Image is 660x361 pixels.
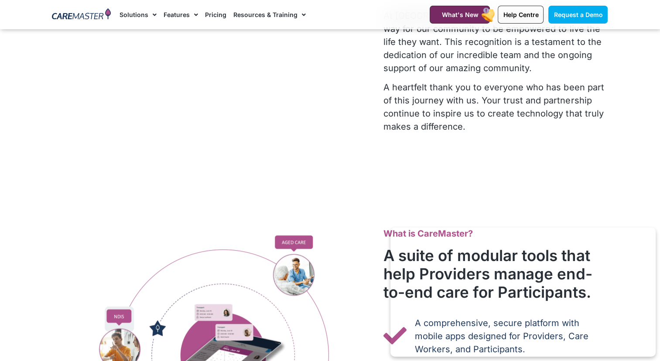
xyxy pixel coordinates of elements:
iframe: Popup CTA [390,227,656,357]
h2: A suite of modular tools that help Providers manage end-to-end care for Participants. [383,246,608,301]
p: A heartfelt thank you to everyone who has been part of this journey with us. Your trust and partn... [383,81,608,133]
p: At [GEOGRAPHIC_DATA], we believe there is a better way for our community to be empowered to live ... [383,9,608,75]
strong: What is CareMaster? [383,228,473,239]
a: Help Centre [498,6,544,24]
span: What's New [441,11,478,18]
a: What's New [430,6,490,24]
a: Request a Demo [548,6,608,24]
span: Request a Demo [554,11,602,18]
span: Help Centre [503,11,538,18]
img: CareMaster Logo [52,8,111,21]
